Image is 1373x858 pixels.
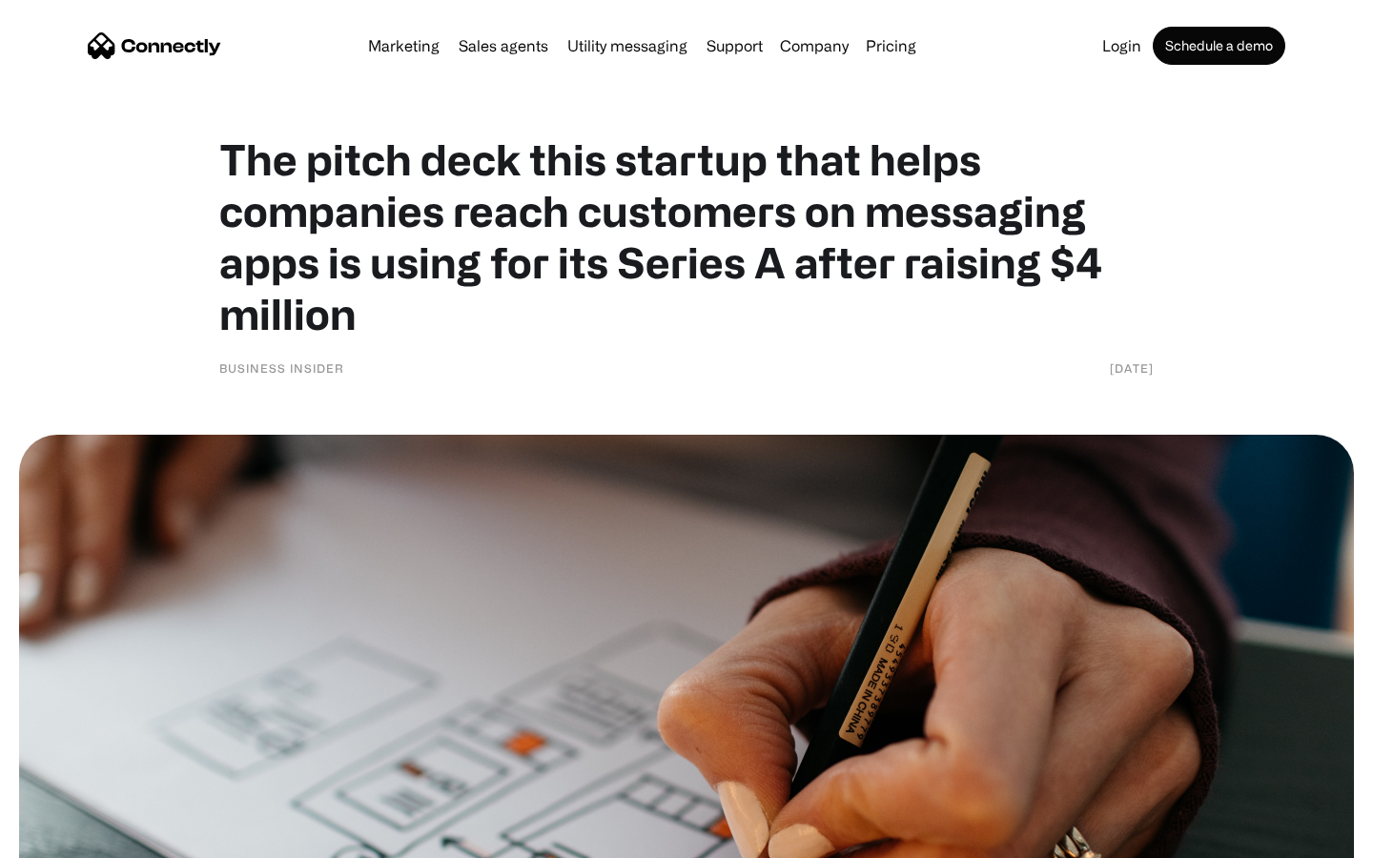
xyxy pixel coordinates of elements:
[1110,358,1154,378] div: [DATE]
[1095,38,1149,53] a: Login
[219,133,1154,339] h1: The pitch deck this startup that helps companies reach customers on messaging apps is using for i...
[451,38,556,53] a: Sales agents
[360,38,447,53] a: Marketing
[858,38,924,53] a: Pricing
[219,358,344,378] div: Business Insider
[19,825,114,851] aside: Language selected: English
[780,32,849,59] div: Company
[1153,27,1285,65] a: Schedule a demo
[699,38,770,53] a: Support
[560,38,695,53] a: Utility messaging
[38,825,114,851] ul: Language list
